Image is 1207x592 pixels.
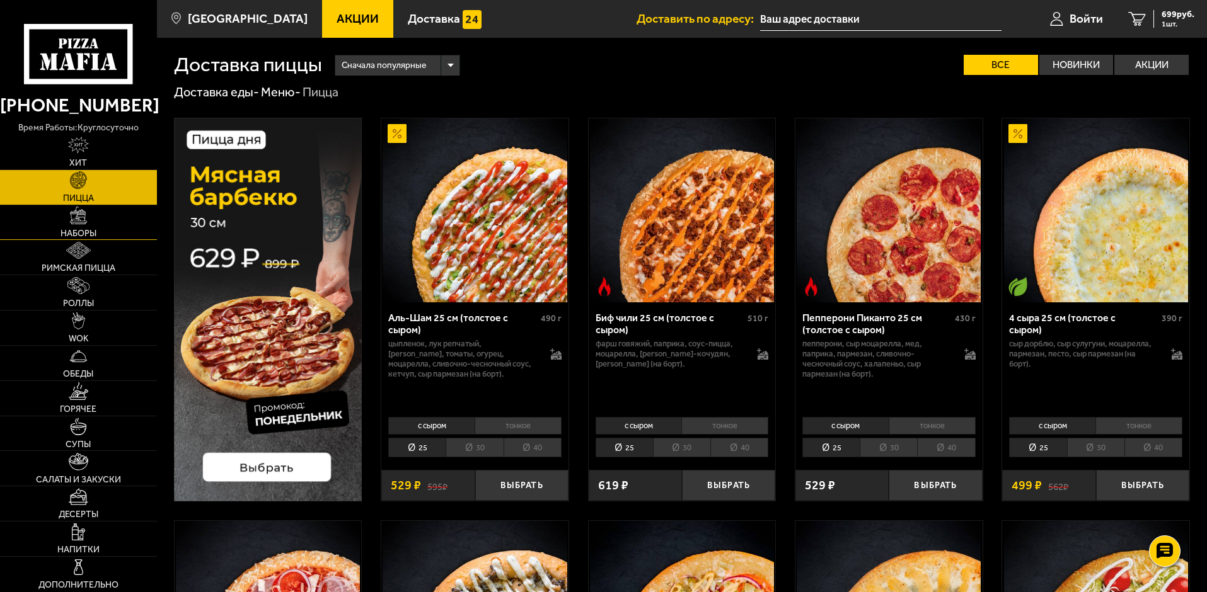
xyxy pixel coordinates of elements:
p: цыпленок, лук репчатый, [PERSON_NAME], томаты, огурец, моцарелла, сливочно-чесночный соус, кетчуп... [388,339,538,379]
li: тонкое [475,417,562,435]
span: Роллы [63,299,94,308]
a: Острое блюдоПепперони Пиканто 25 см (толстое с сыром) [795,118,983,302]
span: 390 г [1162,313,1182,324]
button: Выбрать [889,470,982,501]
div: Аль-Шам 25 см (толстое с сыром) [388,312,538,336]
label: Акции [1114,55,1189,75]
img: Пепперони Пиканто 25 см (толстое с сыром) [797,118,981,302]
a: Острое блюдоБиф чили 25 см (толстое с сыром) [589,118,776,302]
div: Пицца [303,84,338,101]
span: 490 г [541,313,562,324]
img: Острое блюдо [802,277,821,296]
span: [GEOGRAPHIC_DATA] [188,13,308,25]
button: Выбрать [1096,470,1189,501]
li: тонкое [889,417,976,435]
span: Доставка [408,13,460,25]
s: 595 ₽ [427,479,448,492]
li: с сыром [596,417,682,435]
img: Острое блюдо [595,277,614,296]
span: Супы [66,440,91,449]
li: 30 [446,438,503,457]
li: с сыром [1009,417,1095,435]
span: 1 шт. [1162,20,1194,28]
img: Биф чили 25 см (толстое с сыром) [590,118,774,302]
a: АкционныйВегетарианское блюдо4 сыра 25 см (толстое с сыром) [1002,118,1189,302]
span: Хит [69,159,87,168]
li: тонкое [681,417,768,435]
li: 25 [1009,438,1066,457]
div: 4 сыра 25 см (толстое с сыром) [1009,312,1158,336]
div: Пепперони Пиканто 25 см (толстое с сыром) [802,312,952,336]
span: 499 ₽ [1012,479,1042,492]
div: Биф чили 25 см (толстое с сыром) [596,312,745,336]
span: 699 руб. [1162,10,1194,19]
span: 529 ₽ [805,479,835,492]
span: 619 ₽ [598,479,628,492]
a: Меню- [261,84,301,100]
li: с сыром [388,417,475,435]
span: Салаты и закуски [36,475,121,484]
p: фарш говяжий, паприка, соус-пицца, моцарелла, [PERSON_NAME]-кочудян, [PERSON_NAME] (на борт). [596,339,745,369]
button: Выбрать [682,470,775,501]
input: Ваш адрес доставки [760,8,1002,31]
span: Дополнительно [38,581,118,589]
span: 430 г [955,313,976,324]
img: 4 сыра 25 см (толстое с сыром) [1004,118,1188,302]
button: Выбрать [475,470,569,501]
li: 25 [802,438,860,457]
li: 30 [860,438,917,457]
span: Акции [337,13,379,25]
span: Доставить по адресу: [637,13,760,25]
h1: Доставка пиццы [174,55,322,75]
span: Сначала популярные [342,54,426,77]
img: Вегетарианское блюдо [1008,277,1027,296]
li: с сыром [802,417,889,435]
span: 510 г [748,313,768,324]
p: пепперони, сыр Моцарелла, мед, паприка, пармезан, сливочно-чесночный соус, халапеньо, сыр пармеза... [802,339,952,379]
span: Горячее [60,405,96,414]
span: Пицца [63,194,94,203]
li: 40 [917,438,975,457]
li: 40 [1124,438,1182,457]
p: сыр дорблю, сыр сулугуни, моцарелла, пармезан, песто, сыр пармезан (на борт). [1009,339,1158,369]
label: Новинки [1039,55,1114,75]
span: Напитки [57,545,100,554]
li: тонкое [1095,417,1182,435]
img: Акционный [1008,124,1027,143]
span: Римская пицца [42,264,115,273]
li: 25 [596,438,653,457]
span: Войти [1070,13,1103,25]
span: Обеды [63,370,93,379]
img: Акционный [388,124,407,143]
span: 529 ₽ [391,479,421,492]
li: 30 [1067,438,1124,457]
s: 562 ₽ [1048,479,1068,492]
a: АкционныйАль-Шам 25 см (толстое с сыром) [381,118,569,302]
label: Все [964,55,1038,75]
a: Доставка еды- [174,84,259,100]
li: 25 [388,438,446,457]
img: 15daf4d41897b9f0e9f617042186c801.svg [463,10,482,29]
span: WOK [69,334,88,343]
li: 30 [653,438,710,457]
li: 40 [710,438,768,457]
span: Наборы [61,229,96,238]
li: 40 [504,438,562,457]
img: Аль-Шам 25 см (толстое с сыром) [383,118,567,302]
span: Десерты [59,510,98,519]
